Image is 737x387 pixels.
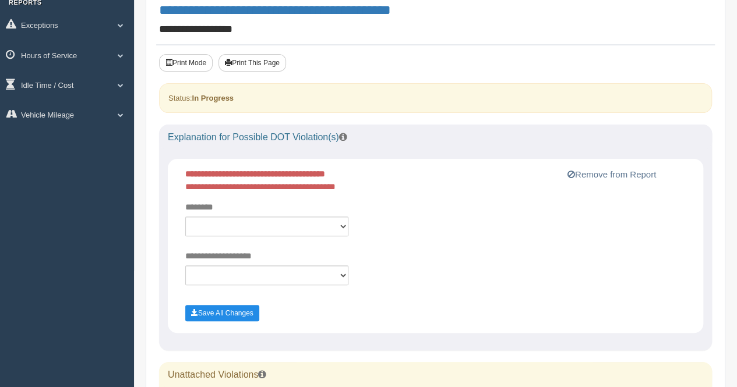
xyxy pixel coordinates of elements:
[218,54,286,72] button: Print This Page
[159,125,712,150] div: Explanation for Possible DOT Violation(s)
[564,168,660,182] button: Remove from Report
[159,83,712,113] div: Status:
[192,94,234,102] strong: In Progress
[185,305,259,321] button: Save
[159,54,213,72] button: Print Mode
